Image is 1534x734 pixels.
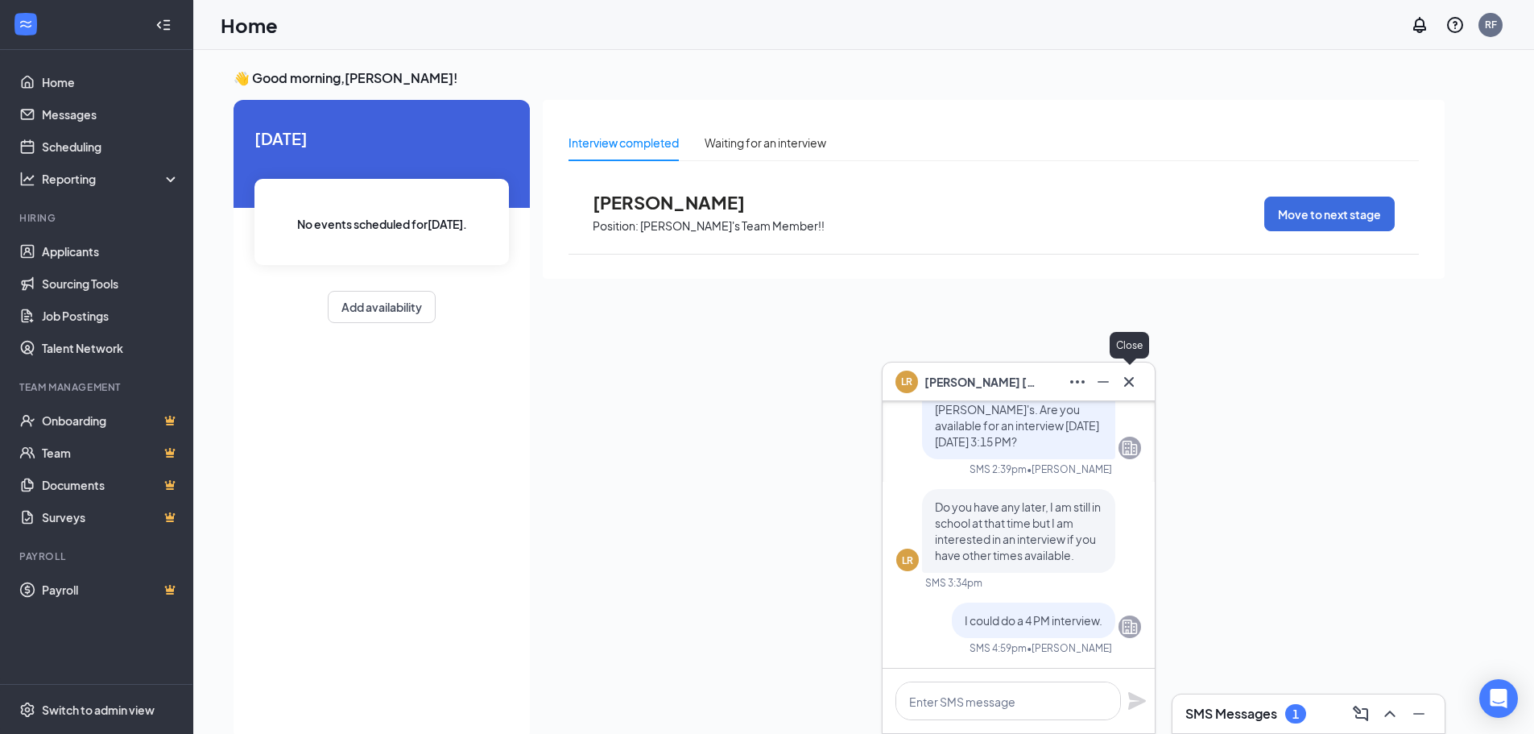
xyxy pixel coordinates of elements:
h3: 👋 Good morning, [PERSON_NAME] ! [234,69,1445,87]
button: Move to next stage [1264,197,1395,231]
svg: Company [1120,617,1139,637]
button: Minimize [1090,369,1116,395]
span: [PERSON_NAME] [PERSON_NAME] [924,373,1037,391]
span: [PERSON_NAME] [593,192,770,213]
div: RF [1485,18,1497,31]
svg: Ellipses [1068,372,1087,392]
svg: QuestionInfo [1445,15,1465,35]
svg: Notifications [1410,15,1429,35]
a: TeamCrown [42,437,180,469]
a: Sourcing Tools [42,267,180,300]
p: [PERSON_NAME]'s Team Member!! [640,218,825,234]
div: Payroll [19,549,176,563]
button: Add availability [328,291,436,323]
div: Hiring [19,211,176,225]
a: OnboardingCrown [42,404,180,437]
svg: Settings [19,702,35,718]
div: LR [902,554,913,567]
svg: Cross [1119,372,1139,392]
h1: Home [221,11,278,39]
a: DocumentsCrown [42,469,180,501]
div: Team Management [19,380,176,394]
span: Do you have any later, I am still in school at that time but I am interested in an interview if y... [935,500,1101,562]
span: • [PERSON_NAME] [1027,462,1112,476]
svg: WorkstreamLogo [18,16,34,32]
svg: Company [1120,438,1139,458]
svg: ChevronUp [1380,704,1400,724]
svg: Plane [1127,691,1147,711]
button: ChevronUp [1377,701,1403,727]
p: Position: [593,218,639,234]
div: SMS 4:59pm [970,641,1027,655]
div: SMS 2:39pm [970,462,1027,476]
button: Cross [1116,369,1142,395]
div: Interview completed [569,134,679,151]
div: SMS 3:34pm [925,576,982,590]
svg: Analysis [19,171,35,187]
button: Minimize [1406,701,1432,727]
a: Talent Network [42,332,180,364]
svg: ComposeMessage [1351,704,1371,724]
span: [DATE] [254,126,509,151]
span: I could do a 4 PM interview. [965,613,1102,628]
div: Open Intercom Messenger [1479,679,1518,718]
h3: SMS Messages [1185,705,1277,723]
div: Waiting for an interview [705,134,826,151]
div: Switch to admin view [42,702,155,718]
a: Applicants [42,235,180,267]
a: Job Postings [42,300,180,332]
button: Ellipses [1065,369,1090,395]
svg: Minimize [1409,704,1429,724]
a: PayrollCrown [42,574,180,606]
div: Close [1110,332,1149,359]
svg: Minimize [1094,372,1113,392]
svg: Collapse [155,17,172,33]
a: SurveysCrown [42,501,180,533]
button: ComposeMessage [1348,701,1374,727]
a: Messages [42,98,180,131]
a: Scheduling [42,131,180,163]
span: • [PERSON_NAME] [1027,641,1112,655]
div: Reporting [42,171,180,187]
div: 1 [1292,707,1299,721]
a: Home [42,66,180,98]
span: No events scheduled for [DATE] . [297,215,467,233]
